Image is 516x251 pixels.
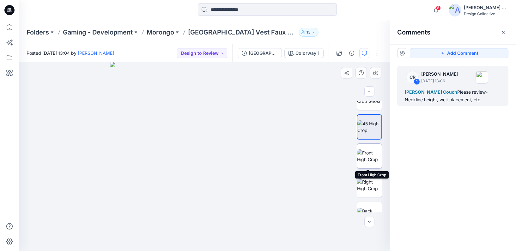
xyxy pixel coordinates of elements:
button: [GEOGRAPHIC_DATA] Vest Faux Vest Cocktail Top Morongo [238,48,282,58]
div: Design Collective [464,11,508,16]
div: [GEOGRAPHIC_DATA] Vest Faux Vest Cocktail Top Morongo [249,50,278,57]
div: Please review- Neckline height, welt placement, etc [405,88,501,104]
img: Right High Crop [357,179,382,192]
button: Colorway 1 [284,48,324,58]
p: [DATE] 13:06 [421,78,458,84]
a: [PERSON_NAME] [78,50,114,56]
button: Details [347,48,357,58]
span: [PERSON_NAME] Couch [405,89,457,95]
div: Colorway 1 [295,50,319,57]
a: Morongo [147,28,174,37]
button: 13 [299,28,319,37]
button: Add Comment [410,48,508,58]
p: 13 [307,29,311,36]
a: Gaming - Development [63,28,133,37]
img: eyJhbGciOiJIUzI1NiIsImtpZCI6IjAiLCJzbHQiOiJzZXMiLCJ0eXAiOiJKV1QifQ.eyJkYXRhIjp7InR5cGUiOiJzdG9yYW... [110,62,299,251]
span: 8 [436,5,441,10]
div: 1 [414,78,420,85]
img: 45 High Crop [357,120,381,134]
p: [GEOGRAPHIC_DATA] Vest Faux Vest Cocktail Top Morongo [188,28,296,37]
div: CR [406,71,419,84]
div: [PERSON_NAME] Couch [464,4,508,11]
img: Back High Crop [357,208,382,221]
p: [PERSON_NAME] [421,70,458,78]
h2: Comments [397,28,430,36]
a: Folders [27,28,49,37]
span: Posted [DATE] 13:04 by [27,50,114,56]
img: avatar [449,4,461,16]
img: Front High Crop [357,149,382,163]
